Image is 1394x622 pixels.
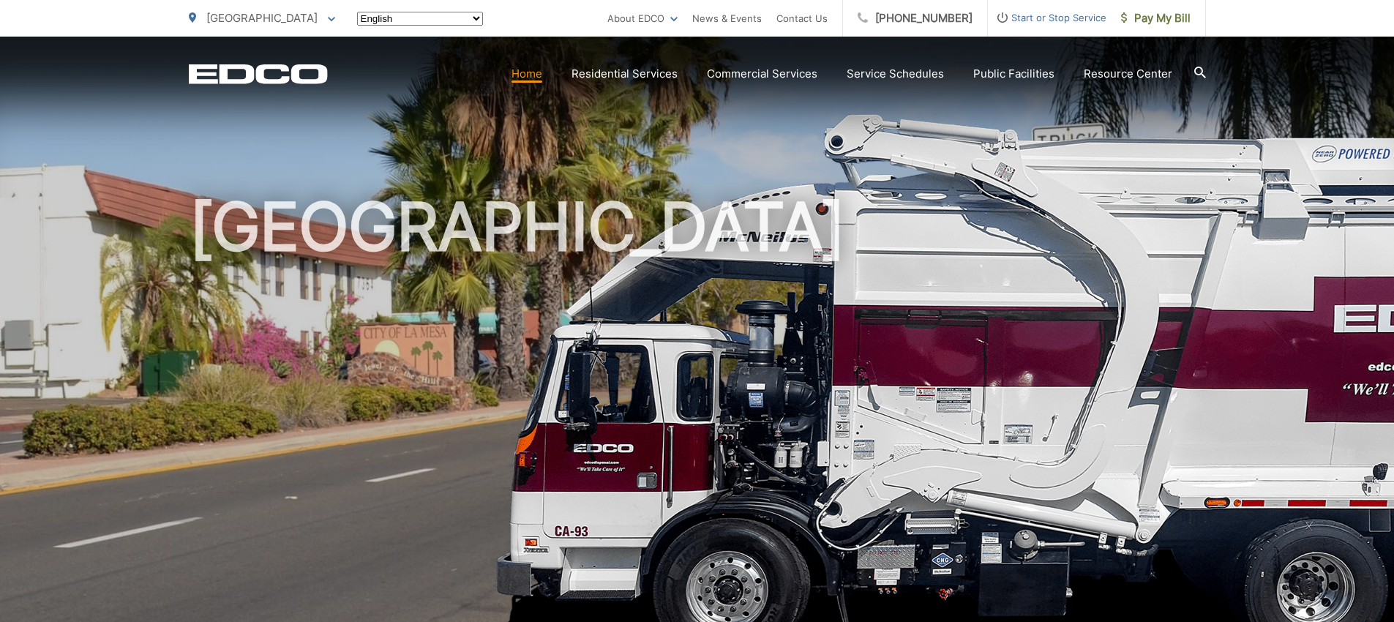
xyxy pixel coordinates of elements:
a: EDCD logo. Return to the homepage. [189,64,328,84]
a: Home [511,65,542,83]
a: Residential Services [572,65,678,83]
a: News & Events [692,10,762,27]
a: Resource Center [1084,65,1172,83]
span: [GEOGRAPHIC_DATA] [206,11,318,25]
a: Contact Us [776,10,828,27]
span: Pay My Bill [1121,10,1191,27]
a: Commercial Services [707,65,817,83]
select: Select a language [357,12,483,26]
a: About EDCO [607,10,678,27]
a: Service Schedules [847,65,944,83]
a: Public Facilities [973,65,1054,83]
